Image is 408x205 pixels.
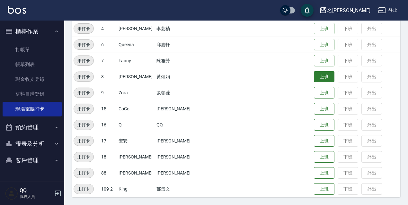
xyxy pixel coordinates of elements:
[117,181,155,197] td: King
[314,151,334,163] button: 上班
[155,21,199,37] td: 李芸禎
[3,72,62,87] a: 現金收支登錄
[155,133,199,149] td: [PERSON_NAME]
[3,152,62,169] button: 客戶管理
[117,69,155,85] td: [PERSON_NAME]
[117,101,155,117] td: CoCo
[3,119,62,136] button: 預約管理
[314,23,334,35] button: 上班
[117,117,155,133] td: Q
[314,183,334,195] button: 上班
[100,37,117,53] td: 6
[74,170,93,176] span: 未打卡
[100,69,117,85] td: 8
[3,57,62,72] a: 帳單列表
[301,4,314,17] button: save
[74,41,93,48] span: 未打卡
[117,85,155,101] td: Zora
[314,55,334,67] button: 上班
[74,154,93,160] span: 未打卡
[376,4,400,16] button: 登出
[74,25,93,32] span: 未打卡
[155,149,199,165] td: [PERSON_NAME]
[100,101,117,117] td: 15
[5,187,18,200] img: Person
[155,181,199,197] td: 鄭景文
[100,53,117,69] td: 7
[117,149,155,165] td: [PERSON_NAME]
[20,187,52,194] h5: QQ
[117,133,155,149] td: 安安
[3,87,62,101] a: 材料自購登錄
[74,122,93,128] span: 未打卡
[117,53,155,69] td: Fanny
[117,165,155,181] td: [PERSON_NAME]
[3,42,62,57] a: 打帳單
[314,135,334,147] button: 上班
[74,90,93,96] span: 未打卡
[3,135,62,152] button: 報表及分析
[317,4,373,17] button: 名[PERSON_NAME]
[3,23,62,40] button: 櫃檯作業
[327,6,370,14] div: 名[PERSON_NAME]
[3,102,62,116] a: 現場電腦打卡
[314,87,334,99] button: 上班
[155,165,199,181] td: [PERSON_NAME]
[20,194,52,200] p: 服務人員
[314,103,334,115] button: 上班
[314,167,334,179] button: 上班
[100,165,117,181] td: 88
[100,181,117,197] td: 109-2
[100,133,117,149] td: 17
[8,6,26,14] img: Logo
[74,73,93,80] span: 未打卡
[155,37,199,53] td: 邱嘉軒
[155,69,199,85] td: 黃俐娟
[117,37,155,53] td: Queena
[74,57,93,64] span: 未打卡
[314,119,334,131] button: 上班
[100,149,117,165] td: 18
[155,85,199,101] td: 張珈菱
[100,21,117,37] td: 4
[74,138,93,144] span: 未打卡
[74,186,93,192] span: 未打卡
[100,85,117,101] td: 9
[155,101,199,117] td: [PERSON_NAME]
[74,106,93,112] span: 未打卡
[100,117,117,133] td: 16
[155,117,199,133] td: QQ
[314,71,334,82] button: 上班
[314,39,334,51] button: 上班
[155,53,199,69] td: 陳雅芳
[117,21,155,37] td: [PERSON_NAME]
